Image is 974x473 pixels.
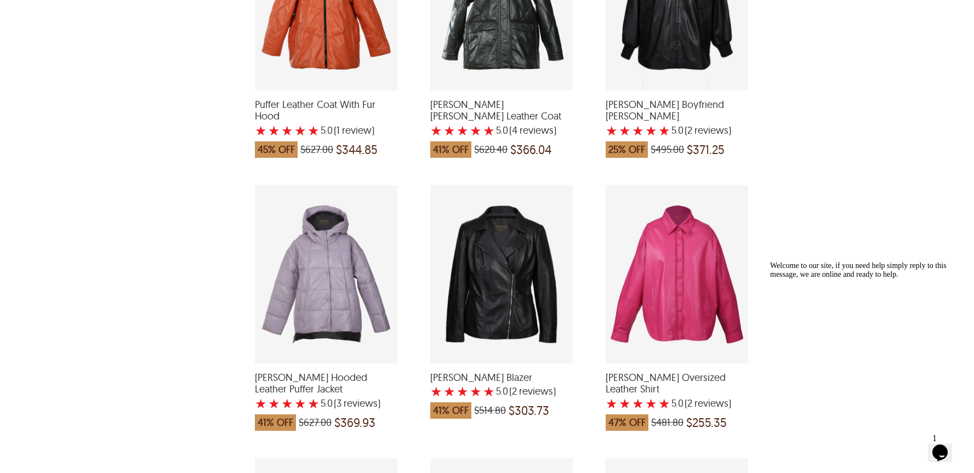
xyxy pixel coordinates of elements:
span: Emma Boyfriend Leather Shirt [606,99,748,122]
span: ) [685,398,731,409]
label: 5.0 [671,125,683,136]
span: (2 [685,398,692,409]
a: Mia Oversized Leather Shirt with a 5 Star Rating 2 Product Review which was at a price of $481.80... [606,356,748,436]
a: Dora Hooded Leather Puffer Jacket with a 5 Star Rating 3 Product Review which was at a price of $... [255,356,397,436]
label: 3 rating [457,125,469,136]
label: 4 rating [470,125,482,136]
span: $369.93 [334,417,375,428]
label: 5 rating [307,398,320,409]
span: Dora Hooded Leather Puffer Jacket [255,372,397,395]
span: $366.04 [510,144,551,155]
iframe: chat widget [928,429,963,462]
span: ) [685,125,731,136]
a: Emma Boyfriend Leather Shirt with a 5 Star Rating 2 Product Review which was at a price of $495.0... [606,83,748,163]
label: 2 rating [619,125,631,136]
div: Welcome to our site, if you need help simply reply to this message, we are online and ready to help. [4,4,202,22]
span: Welcome to our site, if you need help simply reply to this message, we are online and ready to help. [4,4,181,21]
label: 3 rating [281,125,293,136]
span: $481.80 [651,417,683,428]
label: 5 rating [307,125,320,136]
span: $514.80 [474,405,506,416]
span: $303.73 [509,405,549,416]
label: 4 rating [294,398,306,409]
label: 5 rating [483,125,495,136]
span: 41% OFF [255,414,296,431]
label: 1 rating [430,125,442,136]
span: ) [509,125,556,136]
span: reviews [692,398,728,409]
span: 41% OFF [430,141,471,158]
label: 1 rating [255,125,267,136]
label: 3 rating [632,398,644,409]
span: 47% OFF [606,414,648,431]
span: $620.40 [474,144,508,155]
span: $344.85 [336,144,378,155]
span: $627.00 [299,417,332,428]
span: reviews [692,125,728,136]
span: Olivia Quilted Puffer Leather Coat [430,99,573,122]
label: 3 rating [632,125,644,136]
span: $255.35 [686,417,727,428]
span: Maya Leather Blazer [430,372,573,384]
label: 2 rating [619,398,631,409]
label: 4 rating [645,125,657,136]
label: 4 rating [645,398,657,409]
a: Olivia Quilted Puffer Leather Coat with a 5 Star Rating 4 Product Review which was at a price of ... [430,83,573,163]
span: (2 [685,125,692,136]
span: $627.00 [300,144,333,155]
label: 5 rating [658,398,670,409]
label: 4 rating [470,386,482,397]
label: 5.0 [496,386,508,397]
span: (4 [509,125,517,136]
a: Puffer Leather Coat With Fur Hood with a 5 Star Rating 1 Product Review which was at a price of $... [255,83,397,163]
a: Maya Leather Blazer with a 5 Star Rating 2 Product Review which was at a price of $514.80, now af... [430,356,573,425]
span: $495.00 [651,144,684,155]
span: reviews [341,398,378,409]
label: 5.0 [671,398,683,409]
label: 1 rating [255,398,267,409]
span: (2 [509,386,517,397]
span: ) [509,386,556,397]
label: 2 rating [268,398,280,409]
span: 25% OFF [606,141,648,158]
span: reviews [517,386,553,397]
span: $371.25 [687,144,725,155]
span: ) [334,398,380,409]
span: review [340,125,372,136]
label: 2 rating [443,125,455,136]
label: 1 rating [430,386,442,397]
label: 5 rating [658,125,670,136]
label: 3 rating [281,398,293,409]
label: 5.0 [496,125,508,136]
label: 3 rating [457,386,469,397]
span: ) [334,125,374,136]
label: 1 rating [606,398,618,409]
span: 45% OFF [255,141,298,158]
label: 2 rating [443,386,455,397]
label: 4 rating [294,125,306,136]
span: reviews [517,125,554,136]
span: (3 [334,398,341,409]
iframe: chat widget [766,257,963,424]
label: 5.0 [321,398,333,409]
span: 41% OFF [430,402,471,419]
label: 2 rating [268,125,280,136]
span: Mia Oversized Leather Shirt [606,372,748,395]
label: 1 rating [606,125,618,136]
span: (1 [334,125,340,136]
span: Puffer Leather Coat With Fur Hood [255,99,397,122]
label: 5 rating [483,386,495,397]
label: 5.0 [321,125,333,136]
